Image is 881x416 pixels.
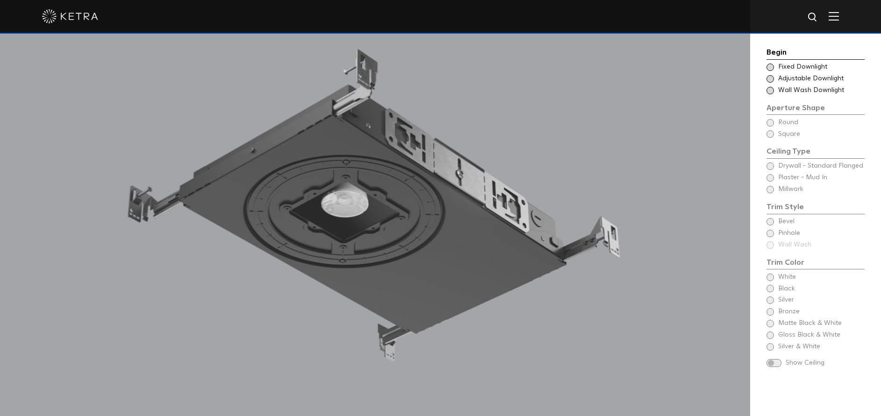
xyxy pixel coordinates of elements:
span: Fixed Downlight [778,63,864,72]
span: Adjustable Downlight [778,74,864,84]
img: Hamburger%20Nav.svg [829,12,839,21]
img: ketra-logo-2019-white [42,9,98,23]
span: Show Ceiling [786,359,865,368]
span: Wall Wash Downlight [778,86,864,95]
div: Begin [766,47,865,60]
img: search icon [807,12,819,23]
